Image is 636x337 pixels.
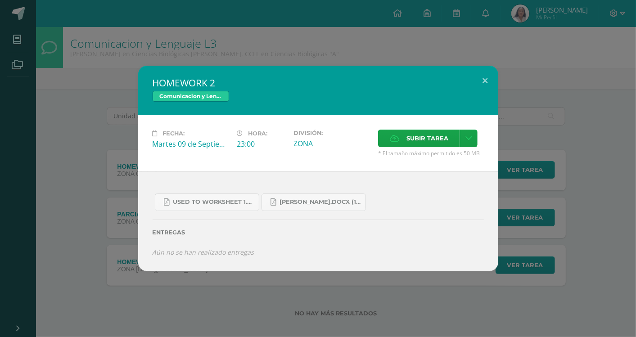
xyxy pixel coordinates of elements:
[293,139,371,148] div: ZONA
[163,130,185,137] span: Fecha:
[248,130,268,137] span: Hora:
[153,248,254,256] i: Aún no se han realizado entregas
[153,76,484,89] h2: HOMEWORK 2
[406,130,448,147] span: Subir tarea
[153,91,229,102] span: Comunicacion y Lenguaje L3
[237,139,286,149] div: 23:00
[280,198,361,206] span: [PERSON_NAME].docx (1).pdf
[262,193,366,211] a: [PERSON_NAME].docx (1).pdf
[378,149,484,157] span: * El tamaño máximo permitido es 50 MB
[153,139,230,149] div: Martes 09 de Septiembre
[473,66,498,96] button: Close (Esc)
[155,193,259,211] a: Used to Worksheet 1.pdf
[153,229,484,236] label: Entregas
[173,198,254,206] span: Used to Worksheet 1.pdf
[293,130,371,136] label: División:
